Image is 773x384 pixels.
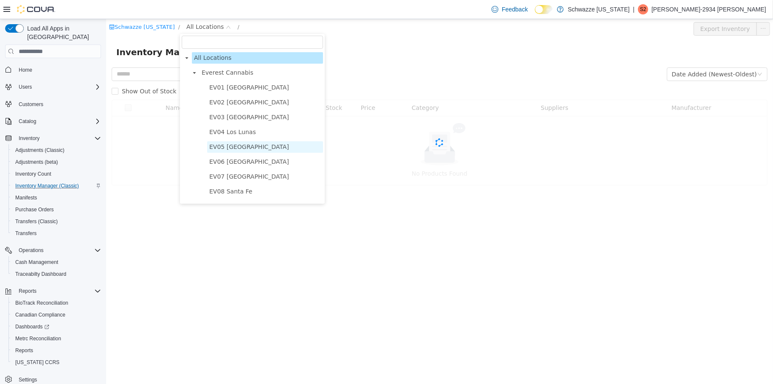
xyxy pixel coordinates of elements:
[15,271,66,277] span: Traceabilty Dashboard
[19,84,32,90] span: Users
[101,167,217,178] span: EV08 Santa Fe
[535,5,553,14] input: Dark Mode
[12,205,57,215] a: Purchase Orders
[93,48,217,59] span: Everest Cannabis
[86,52,90,56] i: icon: caret-down
[15,194,37,201] span: Manifests
[12,310,101,320] span: Canadian Compliance
[101,92,217,104] span: EV03 West Central
[8,356,104,368] button: [US_STATE] CCRS
[633,4,635,14] p: |
[12,322,53,332] a: Dashboards
[3,5,8,11] i: icon: shop
[12,334,65,344] a: Metrc Reconciliation
[19,118,36,125] span: Catalog
[566,49,651,62] div: Date Added (Newest-Oldest)
[12,257,101,267] span: Cash Management
[15,99,47,109] a: Customers
[502,5,528,14] span: Feedback
[652,4,766,14] p: [PERSON_NAME]-2934 [PERSON_NAME]
[15,182,79,189] span: Inventory Manager (Classic)
[101,107,217,119] span: EV04 Los Lunas
[19,376,37,383] span: Settings
[120,6,125,11] i: icon: down
[101,63,217,74] span: EV01 North Valley
[132,5,133,11] span: /
[101,137,217,149] span: EV06 Las Cruces East
[101,78,217,89] span: EV02 Far NE Heights
[8,180,104,192] button: Inventory Manager (Classic)
[15,65,36,75] a: Home
[8,204,104,216] button: Purchase Orders
[19,247,44,254] span: Operations
[103,80,183,87] span: EV02 [GEOGRAPHIC_DATA]
[12,357,101,367] span: Washington CCRS
[101,152,217,163] span: EV07 Paradise Hills
[15,206,54,213] span: Purchase Orders
[12,345,101,356] span: Reports
[15,300,68,306] span: BioTrack Reconciliation
[15,82,35,92] button: Users
[3,5,69,11] a: icon: shopSchwazze [US_STATE]
[12,298,72,308] a: BioTrack Reconciliation
[12,310,69,320] a: Canadian Compliance
[19,288,37,294] span: Reports
[12,169,55,179] a: Inventory Count
[488,1,531,18] a: Feedback
[103,109,150,116] span: EV04 Los Lunas
[15,245,101,255] span: Operations
[24,24,101,41] span: Load All Apps in [GEOGRAPHIC_DATA]
[12,145,68,155] a: Adjustments (Classic)
[17,5,55,14] img: Cova
[15,171,51,177] span: Inventory Count
[12,193,40,203] a: Manifests
[103,65,183,72] span: EV01 [GEOGRAPHIC_DATA]
[15,230,37,237] span: Transfers
[103,169,146,176] span: EV08 Santa Fe
[12,169,101,179] span: Inventory Count
[103,95,183,101] span: EV03 [GEOGRAPHIC_DATA]
[8,156,104,168] button: Adjustments (beta)
[2,115,104,127] button: Catalog
[12,157,101,167] span: Adjustments (beta)
[86,33,217,45] span: All Locations
[15,323,49,330] span: Dashboards
[651,53,656,59] i: icon: down
[2,63,104,76] button: Home
[587,3,651,17] button: Export Inventory
[12,269,101,279] span: Traceabilty Dashboard
[15,116,39,126] button: Catalog
[12,181,101,191] span: Inventory Manager (Classic)
[8,309,104,321] button: Canadian Compliance
[15,99,101,109] span: Customers
[103,124,183,131] span: EV05 [GEOGRAPHIC_DATA]
[2,81,104,93] button: Users
[15,359,59,366] span: [US_STATE] CCRS
[12,269,70,279] a: Traceabilty Dashboard
[19,67,32,73] span: Home
[12,322,101,332] span: Dashboards
[640,4,647,14] span: S2
[12,145,101,155] span: Adjustments (Classic)
[12,205,101,215] span: Purchase Orders
[103,154,183,161] span: EV07 [GEOGRAPHIC_DATA]
[2,285,104,297] button: Reports
[8,333,104,345] button: Metrc Reconciliation
[15,82,101,92] span: Users
[15,64,101,75] span: Home
[15,335,61,342] span: Metrc Reconciliation
[8,168,104,180] button: Inventory Count
[8,268,104,280] button: Traceabilty Dashboard
[568,4,630,14] p: Schwazze [US_STATE]
[8,216,104,227] button: Transfers (Classic)
[15,159,58,165] span: Adjustments (beta)
[2,132,104,144] button: Inventory
[15,311,65,318] span: Canadian Compliance
[12,345,37,356] a: Reports
[8,345,104,356] button: Reports
[12,216,101,227] span: Transfers (Classic)
[15,286,40,296] button: Reports
[15,259,58,266] span: Cash Management
[15,218,58,225] span: Transfers (Classic)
